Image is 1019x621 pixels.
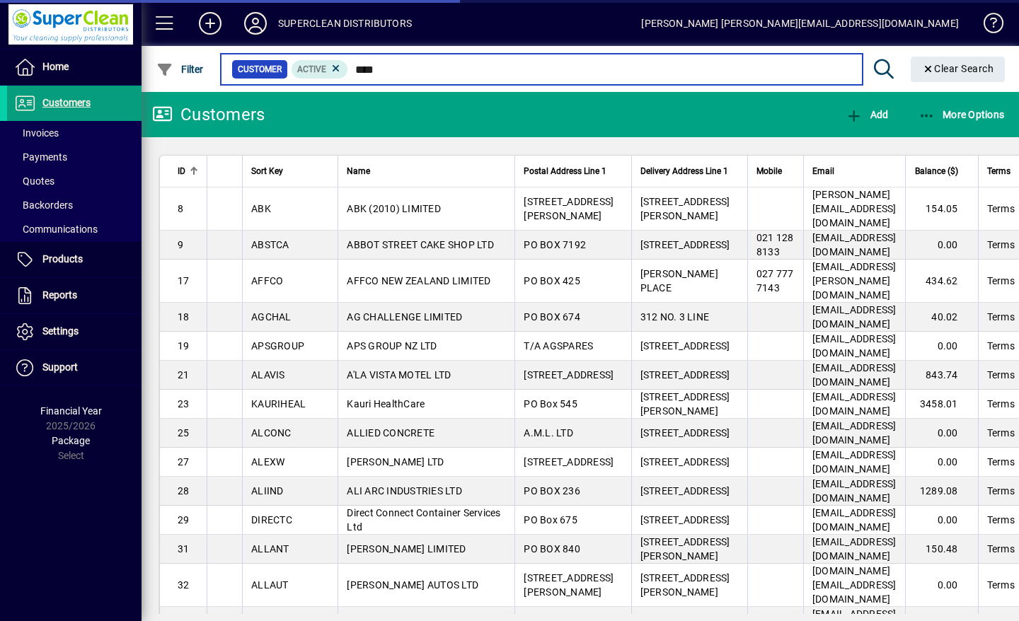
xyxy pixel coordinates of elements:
[812,304,897,330] span: [EMAIL_ADDRESS][DOMAIN_NAME]
[7,314,142,349] a: Settings
[987,397,1015,411] span: Terms
[905,260,978,303] td: 434.62
[914,163,971,179] div: Balance ($)
[987,578,1015,592] span: Terms
[987,202,1015,216] span: Terms
[905,231,978,260] td: 0.00
[251,427,292,439] span: ALCONC
[42,325,79,337] span: Settings
[812,333,897,359] span: [EMAIL_ADDRESS][DOMAIN_NAME]
[987,484,1015,498] span: Terms
[524,196,614,221] span: [STREET_ADDRESS][PERSON_NAME]
[987,238,1015,252] span: Terms
[178,485,190,497] span: 28
[524,311,580,323] span: PO BOX 674
[915,163,958,179] span: Balance ($)
[7,242,142,277] a: Products
[905,419,978,448] td: 0.00
[905,477,978,506] td: 1289.08
[347,543,466,555] span: [PERSON_NAME] LIMITED
[178,275,190,286] span: 17
[812,478,897,504] span: [EMAIL_ADDRESS][DOMAIN_NAME]
[905,506,978,535] td: 0.00
[178,579,190,591] span: 32
[347,239,494,250] span: ABBOT STREET CAKE SHOP LTD
[14,175,54,187] span: Quotes
[52,435,90,446] span: Package
[640,427,730,439] span: [STREET_ADDRESS]
[812,163,897,179] div: Email
[251,579,289,591] span: ALLAUT
[347,427,434,439] span: ALLIED CONCRETE
[987,163,1011,179] span: Terms
[7,169,142,193] a: Quotes
[251,340,304,352] span: APSGROUP
[7,350,142,385] a: Support
[987,513,1015,527] span: Terms
[347,203,441,214] span: ABK (2010) LIMITED
[640,485,730,497] span: [STREET_ADDRESS]
[524,340,593,352] span: T/A AGSPARES
[905,361,978,390] td: 843.74
[640,391,730,417] span: [STREET_ADDRESS][PERSON_NAME]
[812,189,897,228] span: [PERSON_NAME][EMAIL_ADDRESS][DOMAIN_NAME]
[347,579,478,591] span: [PERSON_NAME] AUTOS LTD
[524,543,580,555] span: PO BOX 840
[915,102,1008,127] button: More Options
[640,514,730,526] span: [STREET_ADDRESS]
[987,339,1015,353] span: Terms
[42,289,77,301] span: Reports
[347,340,437,352] span: APS GROUP NZ LTD
[640,163,728,179] span: Delivery Address Line 1
[524,369,614,381] span: [STREET_ADDRESS]
[812,507,897,533] span: [EMAIL_ADDRESS][DOMAIN_NAME]
[347,163,506,179] div: Name
[524,485,580,497] span: PO BOX 236
[911,57,1006,82] button: Clear
[812,261,897,301] span: [EMAIL_ADDRESS][PERSON_NAME][DOMAIN_NAME]
[812,420,897,446] span: [EMAIL_ADDRESS][DOMAIN_NAME]
[640,572,730,598] span: [STREET_ADDRESS][PERSON_NAME]
[251,485,284,497] span: ALIIND
[7,193,142,217] a: Backorders
[987,310,1015,324] span: Terms
[251,369,285,381] span: ALAVIS
[640,311,710,323] span: 312 NO. 3 LINE
[251,398,306,410] span: KAURIHEAL
[812,536,897,562] span: [EMAIL_ADDRESS][DOMAIN_NAME]
[812,232,897,257] span: [EMAIL_ADDRESS][DOMAIN_NAME]
[14,151,67,163] span: Payments
[251,203,271,214] span: ABK
[347,485,462,497] span: ALI ARC INDUSTRIES LTD
[292,60,348,79] mat-chip: Activation Status: Active
[812,163,834,179] span: Email
[347,456,444,468] span: [PERSON_NAME] LTD
[987,542,1015,556] span: Terms
[524,427,573,439] span: A.M.L. LTD
[178,369,190,381] span: 21
[756,163,795,179] div: Mobile
[812,362,897,388] span: [EMAIL_ADDRESS][DOMAIN_NAME]
[524,239,586,250] span: PO BOX 7192
[347,507,500,533] span: Direct Connect Container Services Ltd
[812,565,897,605] span: [DOMAIN_NAME][EMAIL_ADDRESS][DOMAIN_NAME]
[42,361,78,373] span: Support
[42,253,83,265] span: Products
[178,163,198,179] div: ID
[178,427,190,439] span: 25
[347,275,490,286] span: AFFCO NEW ZEALAND LIMITED
[524,398,577,410] span: PO Box 545
[7,121,142,145] a: Invoices
[812,449,897,475] span: [EMAIL_ADDRESS][DOMAIN_NAME]
[756,268,794,294] span: 027 777 7143
[347,163,370,179] span: Name
[842,102,892,127] button: Add
[14,199,73,211] span: Backorders
[640,456,730,468] span: [STREET_ADDRESS]
[42,97,91,108] span: Customers
[238,62,282,76] span: Customer
[524,456,614,468] span: [STREET_ADDRESS]
[251,543,289,555] span: ALLANT
[987,368,1015,382] span: Terms
[922,63,994,74] span: Clear Search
